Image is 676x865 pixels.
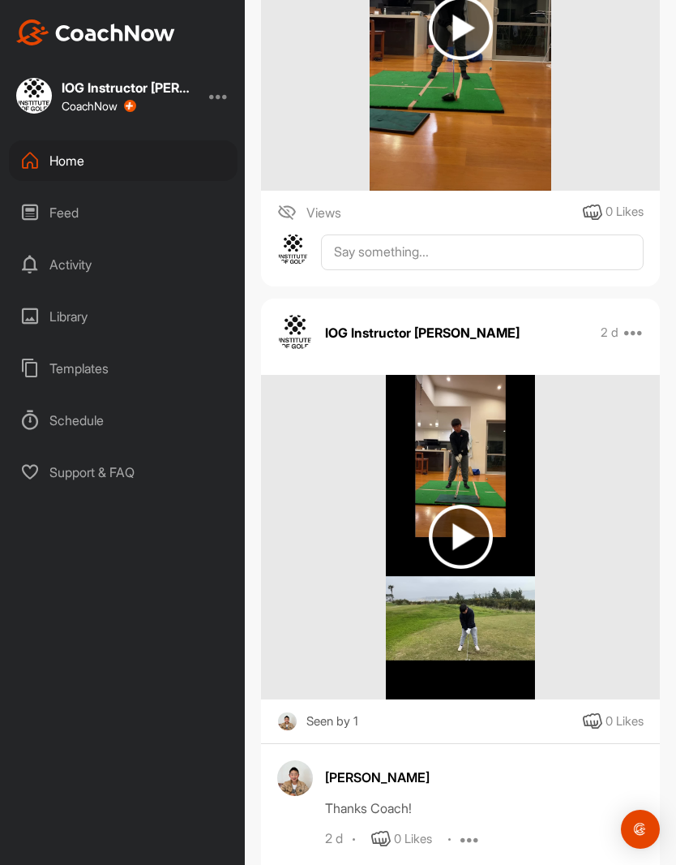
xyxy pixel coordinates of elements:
[16,19,175,45] img: CoachNow
[325,768,644,787] div: [PERSON_NAME]
[62,81,191,94] div: IOG Instructor [PERSON_NAME]
[306,203,341,222] span: Views
[9,140,237,181] div: Home
[394,830,432,849] div: 0 Likes
[605,712,644,731] div: 0 Likes
[386,375,536,699] img: media
[277,760,313,796] img: avatar
[16,78,52,114] img: square_0508cd6781c4c09579be0883bd80ecef.jpg
[62,100,136,113] div: CoachNow
[9,244,237,285] div: Activity
[605,203,644,222] div: 0 Likes
[9,452,237,493] div: Support & FAQ
[9,192,237,233] div: Feed
[325,831,343,847] div: 2 d
[9,296,237,337] div: Library
[277,203,297,222] img: icon
[277,712,297,732] img: square_f298e162c4186339b9dda52e359fefc6.jpg
[277,315,313,351] img: avatar
[9,400,237,441] div: Schedule
[621,810,660,849] div: Open Intercom Messenger
[9,348,237,389] div: Templates
[325,323,520,342] p: IOG Instructor [PERSON_NAME]
[306,712,358,732] div: Seen by 1
[601,325,618,341] p: 2 d
[429,505,493,569] img: play
[277,235,309,266] img: avatar
[325,798,644,818] div: Thanks Coach!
